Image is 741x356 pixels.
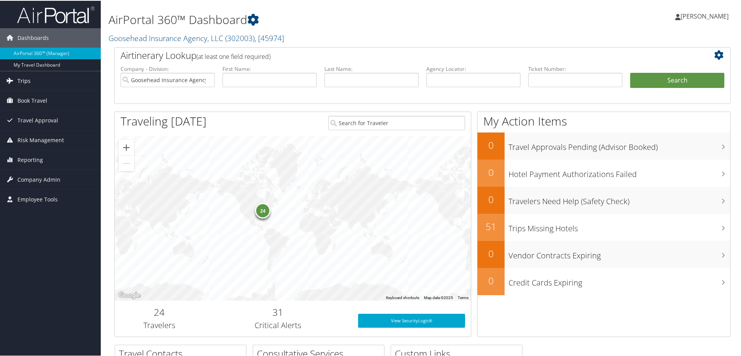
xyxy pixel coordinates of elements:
h1: My Action Items [477,112,730,129]
h2: 0 [477,273,505,287]
h2: 51 [477,219,505,232]
h2: 0 [477,165,505,178]
span: Employee Tools [17,189,58,208]
button: Zoom in [119,139,134,155]
h3: Travelers [121,319,198,330]
h2: 24 [121,305,198,318]
span: , [ 45974 ] [255,32,284,43]
h2: 0 [477,192,505,205]
a: 0Credit Cards Expiring [477,267,730,294]
span: Company Admin [17,169,60,189]
a: 0Hotel Payment Authorizations Failed [477,159,730,186]
button: Keyboard shortcuts [386,294,419,300]
label: Agency Locator: [426,64,520,72]
a: Goosehead Insurance Agency, LLC [109,32,284,43]
h3: Travelers Need Help (Safety Check) [508,191,730,206]
h3: Trips Missing Hotels [508,218,730,233]
label: Company - Division: [121,64,215,72]
a: [PERSON_NAME] [675,4,736,27]
button: Search [630,72,724,88]
a: 0Travelers Need Help (Safety Check) [477,186,730,213]
a: 0Vendor Contracts Expiring [477,240,730,267]
a: View SecurityLogic® [358,313,465,327]
a: 0Travel Approvals Pending (Advisor Booked) [477,132,730,159]
h3: Travel Approvals Pending (Advisor Booked) [508,137,730,152]
h1: AirPortal 360™ Dashboard [109,11,527,27]
span: Trips [17,71,31,90]
label: Last Name: [324,64,419,72]
input: Search for Traveler [328,115,465,129]
h3: Critical Alerts [210,319,346,330]
h2: 31 [210,305,346,318]
a: 51Trips Missing Hotels [477,213,730,240]
h3: Credit Cards Expiring [508,273,730,287]
span: Book Travel [17,90,47,110]
h2: 0 [477,246,505,260]
span: Dashboards [17,28,49,47]
label: First Name: [222,64,317,72]
h3: Vendor Contracts Expiring [508,246,730,260]
a: Terms (opens in new tab) [458,295,469,299]
h2: 0 [477,138,505,151]
span: [PERSON_NAME] [681,11,729,20]
span: Risk Management [17,130,64,149]
img: Google [117,290,142,300]
h2: Airtinerary Lookup [121,48,673,61]
a: Open this area in Google Maps (opens a new window) [117,290,142,300]
button: Zoom out [119,155,134,170]
h1: Traveling [DATE] [121,112,207,129]
span: ( 302003 ) [225,32,255,43]
label: Ticket Number: [528,64,622,72]
div: 24 [255,202,271,218]
h3: Hotel Payment Authorizations Failed [508,164,730,179]
span: (at least one field required) [196,52,271,60]
img: airportal-logo.png [17,5,95,23]
span: Map data ©2025 [424,295,453,299]
span: Reporting [17,150,43,169]
span: Travel Approval [17,110,58,129]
